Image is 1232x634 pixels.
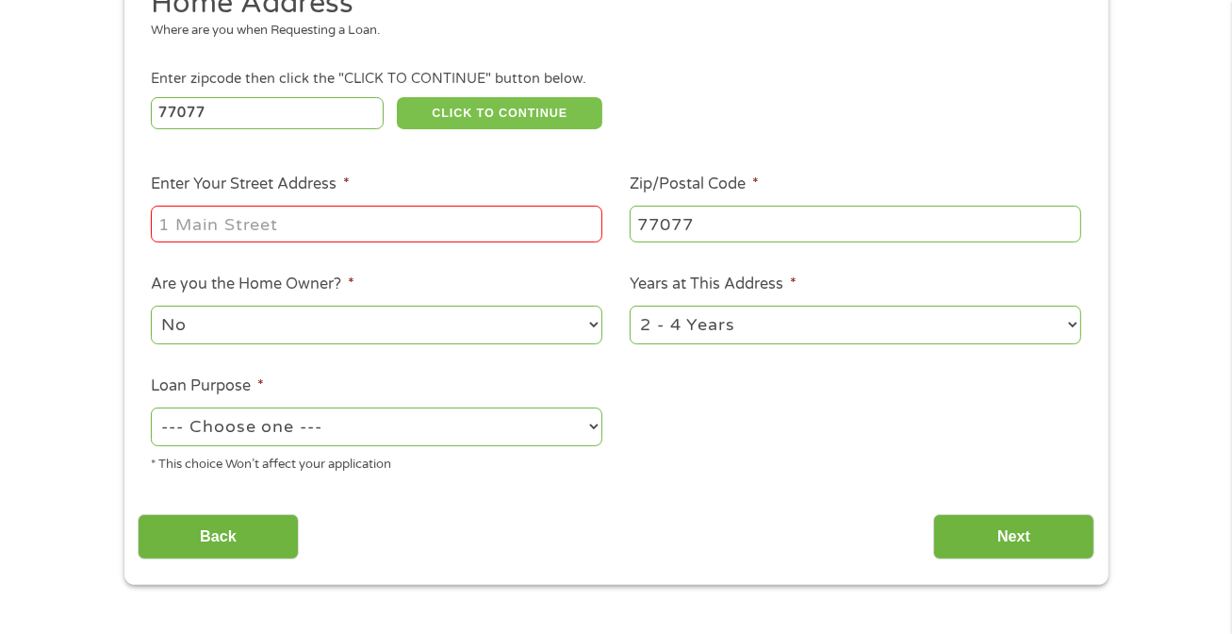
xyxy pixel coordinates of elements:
label: Enter Your Street Address [151,175,350,194]
input: Next [933,514,1094,560]
div: * This choice Won’t affect your application [151,449,602,475]
label: Are you the Home Owner? [151,275,354,294]
label: Zip/Postal Code [630,175,759,194]
input: Back [138,514,299,560]
label: Loan Purpose [151,376,264,396]
input: 1 Main Street [151,206,602,242]
label: Years at This Address [630,275,797,294]
div: Enter zipcode then click the "CLICK TO CONTINUE" button below. [151,69,1080,90]
button: CLICK TO CONTINUE [397,97,602,129]
div: Where are you when Requesting a Loan. [151,22,1067,41]
input: Enter Zipcode (e.g 01510) [151,97,384,129]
